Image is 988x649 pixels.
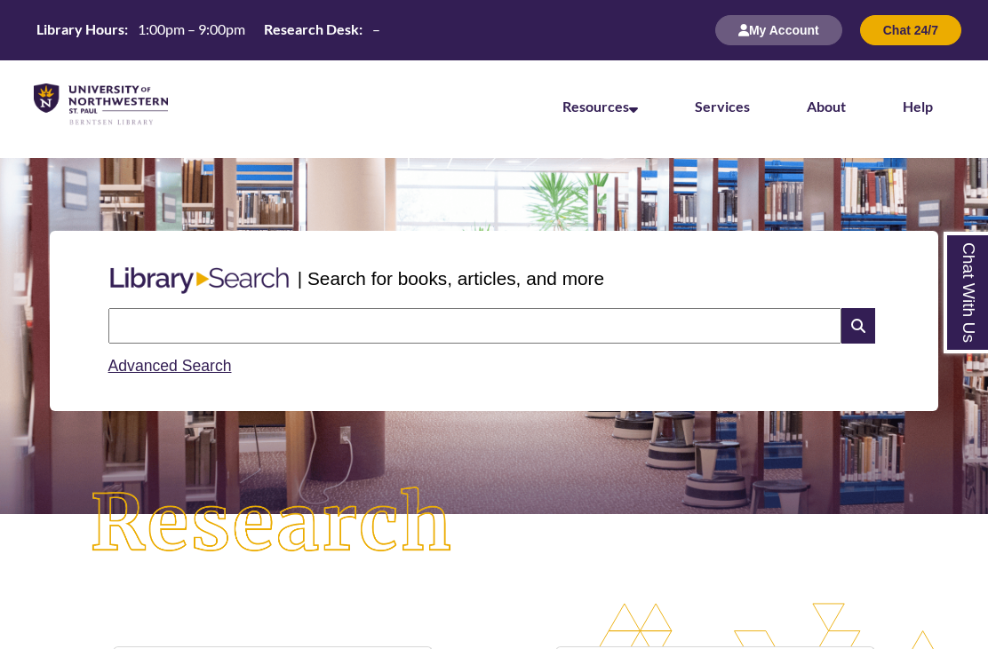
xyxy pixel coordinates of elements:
[562,98,638,115] a: Resources
[903,98,933,115] a: Help
[860,22,961,37] a: Chat 24/7
[715,15,842,45] button: My Account
[841,308,875,344] i: Search
[257,20,365,39] th: Research Desk:
[807,98,846,115] a: About
[29,20,387,41] a: Hours Today
[29,20,387,39] table: Hours Today
[101,260,298,301] img: Libary Search
[715,22,842,37] a: My Account
[860,15,961,45] button: Chat 24/7
[29,20,131,39] th: Library Hours:
[108,357,232,375] a: Advanced Search
[298,265,604,292] p: | Search for books, articles, and more
[138,20,245,37] span: 1:00pm – 9:00pm
[34,83,168,126] img: UNWSP Library Logo
[50,447,494,601] img: Research
[372,20,380,37] span: –
[695,98,750,115] a: Services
